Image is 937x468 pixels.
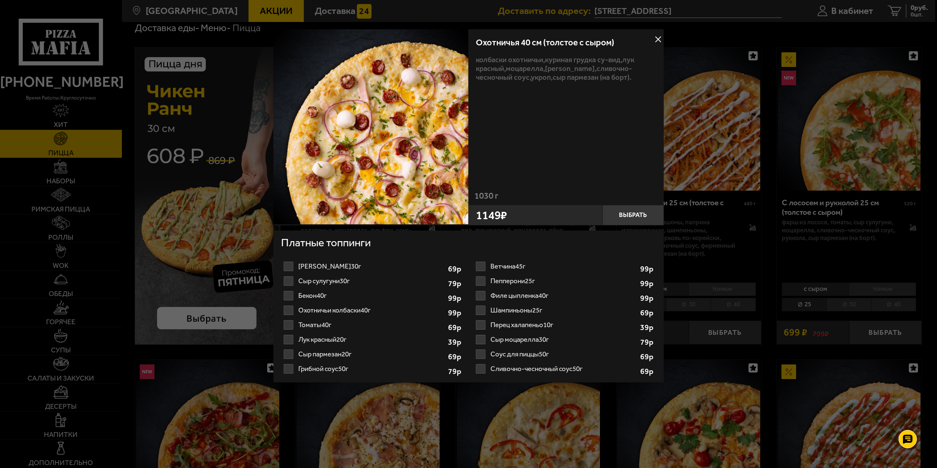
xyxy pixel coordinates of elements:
strong: 79 р [448,280,464,287]
li: Соус Деликатес [281,259,464,274]
div: 1030 г [468,191,664,205]
h4: Платные топпинги [281,235,656,253]
li: Соус для пиццы [473,347,656,362]
li: Пепперони [473,274,656,288]
label: Охотничьи колбаски 40г [281,303,464,318]
li: Грибной соус [281,362,464,376]
strong: 69 р [640,367,656,375]
h3: Охотничья 40 см (толстое с сыром) [476,38,656,47]
strong: 79 р [448,367,464,375]
strong: 99 р [448,294,464,302]
strong: 39 р [448,338,464,346]
label: Сыр моцарелла 30г [473,332,656,347]
label: Лук красный 20г [281,332,464,347]
strong: 99 р [640,265,656,273]
strong: 69 р [448,323,464,331]
strong: 69 р [448,265,464,273]
strong: 79 р [640,338,656,346]
li: Сливочно-чесночный соус [473,362,656,376]
label: Соус для пиццы 50г [473,347,656,362]
strong: 99 р [448,309,464,317]
li: Бекон [281,288,464,303]
strong: 99 р [640,294,656,302]
label: Грибной соус 50г [281,362,464,376]
li: Сыр моцарелла [473,332,656,347]
span: 1149 ₽ [476,209,507,221]
strong: 69 р [640,309,656,317]
strong: 99 р [640,280,656,287]
li: Лук красный [281,332,464,347]
label: Пепперони 25г [473,274,656,288]
strong: 69 р [640,353,656,360]
label: [PERSON_NAME] 30г [281,259,464,274]
strong: 39 р [640,323,656,331]
label: Сыр пармезан 20г [281,347,464,362]
li: Филе цыпленка [473,288,656,303]
li: Перец халапеньо [473,318,656,332]
label: Ветчина 45г [473,259,656,274]
label: Перец халапеньо 10г [473,318,656,332]
button: Выбрать [602,205,664,225]
label: Шампиньоны 25г [473,303,656,318]
li: Томаты [281,318,464,332]
li: Ветчина [473,259,656,274]
li: Охотничьи колбаски [281,303,464,318]
img: Охотничья 40 см (толстое с сыром) [273,29,468,224]
label: Бекон 40г [281,288,464,303]
li: Шампиньоны [473,303,656,318]
li: Сыр сулугуни [281,274,464,288]
label: Сыр сулугуни 30г [281,274,464,288]
li: Сыр пармезан [281,347,464,362]
p: колбаски охотничьи, куриная грудка су-вид, лук красный, моцарелла, [PERSON_NAME], сливочно-чесноч... [476,55,656,82]
label: Томаты 40г [281,318,464,332]
label: Сливочно-чесночный соус 50г [473,362,656,376]
label: Филе цыпленка 40г [473,288,656,303]
strong: 69 р [448,353,464,360]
